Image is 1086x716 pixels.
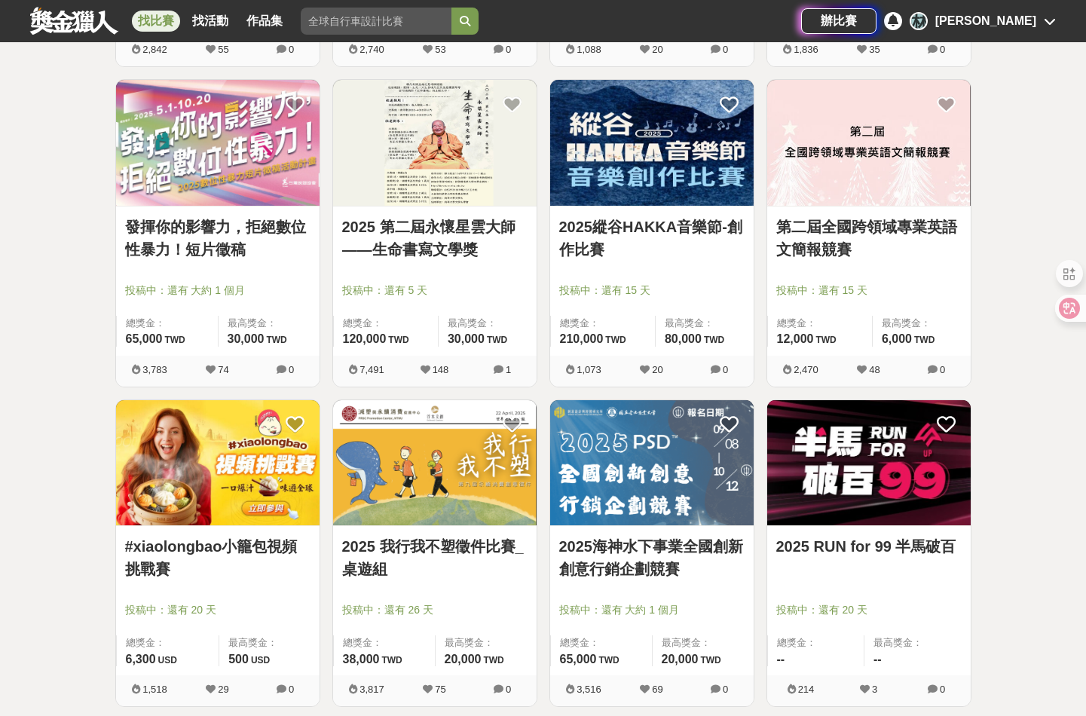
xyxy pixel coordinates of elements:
[704,335,724,345] span: TWD
[116,80,320,207] a: Cover Image
[506,44,511,55] span: 0
[869,364,880,375] span: 48
[794,44,818,55] span: 1,836
[560,635,643,650] span: 總獎金：
[723,44,728,55] span: 0
[940,364,945,375] span: 0
[126,653,156,666] span: 6,300
[777,332,814,345] span: 12,000
[342,283,528,298] span: 投稿中：還有 5 天
[359,44,384,55] span: 2,740
[333,400,537,527] a: Cover Image
[228,316,311,331] span: 最高獎金：
[125,602,311,618] span: 投稿中：還有 20 天
[560,332,604,345] span: 210,000
[776,283,962,298] span: 投稿中：還有 15 天
[289,44,294,55] span: 0
[815,335,836,345] span: TWD
[652,364,662,375] span: 20
[550,80,754,206] img: Cover Image
[218,684,228,695] span: 29
[700,655,720,666] span: TWD
[914,335,935,345] span: TWD
[559,602,745,618] span: 投稿中：還有 大約 1 個月
[882,332,912,345] span: 6,000
[869,44,880,55] span: 35
[777,653,785,666] span: --
[577,44,601,55] span: 1,088
[218,44,228,55] span: 55
[251,655,270,666] span: USD
[342,535,528,580] a: 2025 我行我不塑徵件比賽_桌遊組
[381,655,402,666] span: TWD
[433,364,449,375] span: 148
[126,316,209,331] span: 總獎金：
[487,335,507,345] span: TWD
[445,635,528,650] span: 最高獎金：
[301,8,451,35] input: 全球自行車設計比賽
[872,684,877,695] span: 3
[343,332,387,345] span: 120,000
[359,364,384,375] span: 7,491
[550,80,754,207] a: Cover Image
[132,11,180,32] a: 找比賽
[940,44,945,55] span: 0
[266,335,286,345] span: TWD
[873,635,962,650] span: 最高獎金：
[125,535,311,580] a: #xiaolongbao小籠包視頻挑戰賽
[767,80,971,206] img: Cover Image
[343,316,429,331] span: 總獎金：
[125,283,311,298] span: 投稿中：還有 大約 1 個月
[882,316,962,331] span: 最高獎金：
[333,80,537,206] img: Cover Image
[343,653,380,666] span: 38,000
[228,653,249,666] span: 500
[665,316,745,331] span: 最高獎金：
[116,400,320,527] a: Cover Image
[333,80,537,207] a: Cover Image
[186,11,234,32] a: 找活動
[550,400,754,527] a: Cover Image
[777,635,855,650] span: 總獎金：
[289,364,294,375] span: 0
[116,80,320,206] img: Cover Image
[662,635,745,650] span: 最高獎金：
[652,684,662,695] span: 69
[798,684,815,695] span: 214
[142,684,167,695] span: 1,518
[767,400,971,526] img: Cover Image
[776,216,962,261] a: 第二屆全國跨領域專業英語文簡報競賽
[940,684,945,695] span: 0
[559,535,745,580] a: 2025海神水下事業全國創新創意行銷企劃競賽
[435,44,445,55] span: 53
[559,216,745,261] a: 2025縱谷HAKKA音樂節-創作比賽
[723,364,728,375] span: 0
[343,635,426,650] span: 總獎金：
[388,335,408,345] span: TWD
[333,400,537,526] img: Cover Image
[125,216,311,261] a: 發揮你的影響力，拒絕數位性暴力！短片徵稿
[483,655,503,666] span: TWD
[240,11,289,32] a: 作品集
[448,332,485,345] span: 30,000
[605,335,626,345] span: TWD
[218,364,228,375] span: 74
[577,364,601,375] span: 1,073
[935,12,1036,30] div: [PERSON_NAME]
[342,602,528,618] span: 投稿中：還有 26 天
[435,684,445,695] span: 75
[873,653,882,666] span: --
[794,364,818,375] span: 2,470
[445,653,482,666] span: 20,000
[598,655,619,666] span: TWD
[801,8,876,34] a: 辦比賽
[776,602,962,618] span: 投稿中：還有 20 天
[228,332,265,345] span: 30,000
[359,684,384,695] span: 3,817
[142,364,167,375] span: 3,783
[126,332,163,345] span: 65,000
[560,316,646,331] span: 總獎金：
[289,684,294,695] span: 0
[910,12,928,30] div: 林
